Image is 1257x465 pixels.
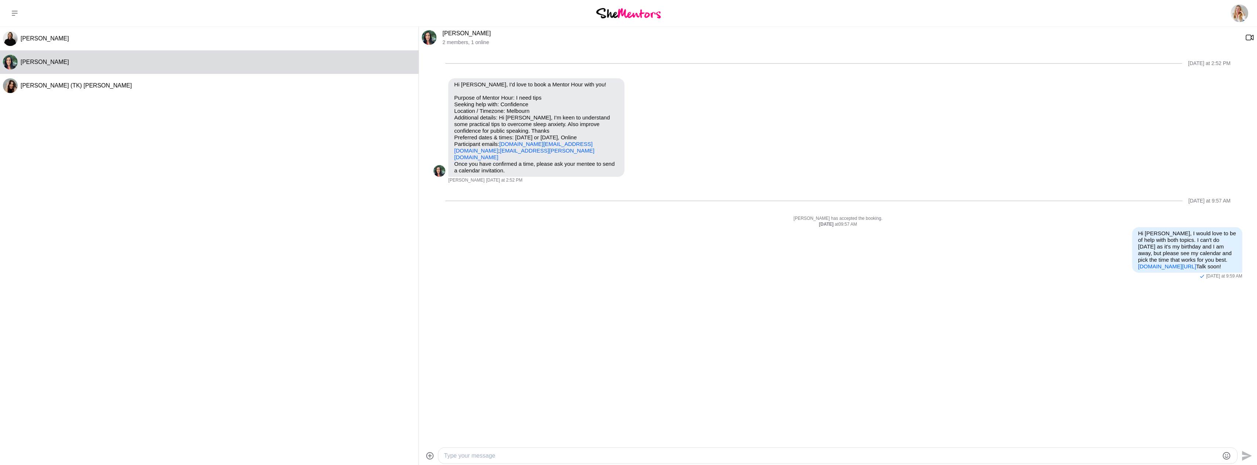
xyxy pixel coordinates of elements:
img: T [3,78,18,93]
div: Hema Prashar [434,165,445,177]
p: Hi [PERSON_NAME], I'd love to book a Mentor Hour with you! [454,81,619,88]
p: [PERSON_NAME] has accepted the booking. [434,216,1242,222]
span: [PERSON_NAME] (TK) [PERSON_NAME] [21,82,132,89]
a: [DOMAIN_NAME][URL] [1138,263,1196,269]
div: Hema Prashar [422,30,436,45]
img: She Mentors Logo [596,8,661,18]
img: H [422,30,436,45]
span: [PERSON_NAME] [21,35,69,42]
button: Emoji picker [1222,451,1231,460]
a: [DOMAIN_NAME][EMAIL_ADDRESS][DOMAIN_NAME] [454,141,593,154]
img: H [434,165,445,177]
a: [EMAIL_ADDRESS][PERSON_NAME][DOMAIN_NAME] [454,147,594,160]
button: Send [1238,447,1254,464]
div: Taliah-Kate (TK) Byron [3,78,18,93]
div: Hema Prashar [3,55,18,69]
p: 2 members , 1 online [442,39,1239,46]
time: 2025-09-28T04:52:34.270Z [486,178,522,183]
div: [DATE] at 9:57 AM [1188,198,1231,204]
div: Cara Gleeson [3,31,18,46]
div: [DATE] at 2:52 PM [1188,60,1231,67]
strong: [DATE] [819,222,835,227]
time: 2025-09-29T23:59:49.460Z [1206,273,1242,279]
img: H [3,55,18,69]
textarea: Type your message [444,451,1219,460]
p: Purpose of Mentor Hour: I need tips Seeking help with: Confidence Location / Timezone: Melbourn A... [454,94,619,161]
p: Once you have confirmed a time, please ask your mentee to send a calendar invitation. [454,161,619,174]
span: [PERSON_NAME] [21,59,69,65]
div: at 09:57 AM [434,222,1242,228]
a: [PERSON_NAME] [442,30,491,36]
span: [PERSON_NAME] [448,178,485,183]
img: C [3,31,18,46]
img: Natalia Yusenis [1231,4,1248,22]
p: Hi [PERSON_NAME], I would love to be of help with both topics. I can't do [DATE] as it's my birth... [1138,230,1236,270]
